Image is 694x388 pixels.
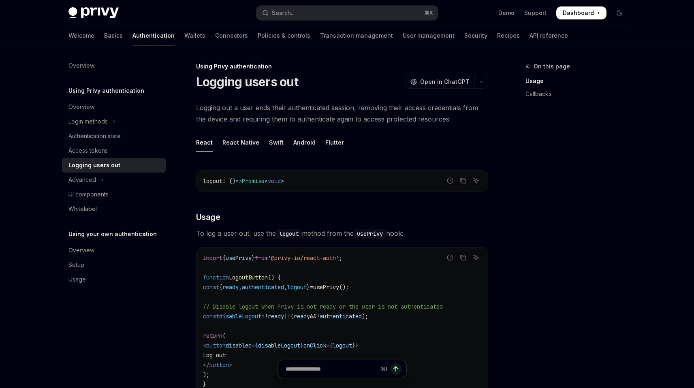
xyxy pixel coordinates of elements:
[268,254,339,262] span: '@privy-io/react-auth'
[222,332,226,339] span: (
[445,175,455,186] button: Report incorrect code
[425,10,433,16] span: ⌘ K
[613,6,626,19] button: Toggle dark mode
[196,228,488,239] span: To log a user out, use the method from the hook:
[524,9,547,17] a: Support
[265,177,268,185] span: <
[222,284,239,291] span: ready
[132,26,175,45] a: Authentication
[196,62,488,70] div: Using Privy authentication
[229,274,268,281] span: LogoutButton
[310,313,316,320] span: &&
[272,8,295,18] div: Search...
[196,75,298,89] h1: Logging users out
[390,363,401,375] button: Send message
[530,26,568,45] a: API reference
[68,86,144,96] h5: Using Privy authentication
[62,272,166,287] a: Usage
[68,7,119,19] img: dark logo
[294,313,310,320] span: ready
[258,342,300,349] span: disableLogout
[339,284,349,291] span: ();
[68,275,86,284] div: Usage
[268,313,284,320] span: ready
[203,177,222,185] span: logout
[403,26,455,45] a: User management
[290,313,294,320] span: (
[268,177,281,185] span: void
[362,313,368,320] span: );
[68,260,84,270] div: Setup
[293,133,316,152] div: Android
[252,342,255,349] span: =
[196,102,488,125] span: Logging out a user ends their authenticated session, removing their access credentials from the d...
[62,143,166,158] a: Access tokens
[464,26,487,45] a: Security
[62,173,166,187] button: Toggle Advanced section
[300,342,303,349] span: }
[226,342,252,349] span: disabled
[316,313,320,320] span: !
[219,313,261,320] span: disableLogout
[62,202,166,216] a: Whitelabel
[284,284,287,291] span: ,
[203,313,219,320] span: const
[206,342,226,349] span: button
[333,342,352,349] span: logout
[62,243,166,258] a: Overview
[320,313,362,320] span: authenticated
[325,133,344,152] div: Flutter
[313,284,339,291] span: usePrivy
[284,313,290,320] span: ||
[68,204,97,214] div: Whitelabel
[203,274,229,281] span: function
[242,177,265,185] span: Promise
[497,26,520,45] a: Recipes
[445,252,455,263] button: Report incorrect code
[68,102,94,112] div: Overview
[196,211,220,223] span: Usage
[268,274,281,281] span: () {
[281,177,284,185] span: >
[215,26,248,45] a: Connectors
[203,332,222,339] span: return
[405,75,474,89] button: Open in ChatGPT
[310,284,313,291] span: =
[68,146,108,156] div: Access tokens
[534,62,570,71] span: On this page
[352,342,355,349] span: }
[329,342,333,349] span: {
[498,9,515,17] a: Demo
[239,284,242,291] span: ,
[222,177,235,185] span: : ()
[276,229,302,238] code: logout
[222,254,226,262] span: {
[68,245,94,255] div: Overview
[286,360,378,378] input: Ask a question...
[62,158,166,173] a: Logging users out
[261,313,265,320] span: =
[355,342,359,349] span: >
[203,254,222,262] span: import
[222,133,259,152] div: React Native
[307,284,310,291] span: }
[265,313,268,320] span: !
[256,6,438,20] button: Open search
[68,61,94,70] div: Overview
[458,252,468,263] button: Copy the contents from the code block
[203,284,219,291] span: const
[219,284,222,291] span: {
[471,175,481,186] button: Ask AI
[68,190,109,199] div: UI components
[320,26,393,45] a: Transaction management
[68,175,96,185] div: Advanced
[184,26,205,45] a: Wallets
[62,114,166,129] button: Toggle Login methods section
[458,175,468,186] button: Copy the contents from the code block
[255,254,268,262] span: from
[68,229,157,239] h5: Using your own authentication
[339,254,342,262] span: ;
[68,131,121,141] div: Authentication state
[525,75,632,87] a: Usage
[242,284,284,291] span: authenticated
